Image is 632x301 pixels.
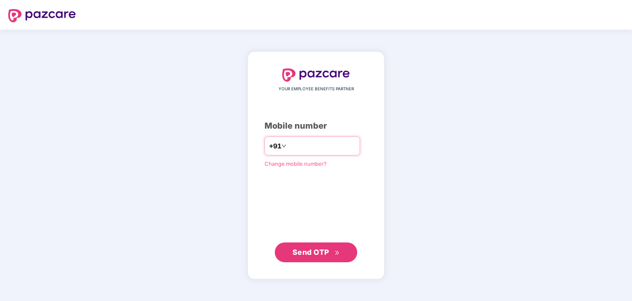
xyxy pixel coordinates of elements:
[275,242,357,262] button: Send OTPdouble-right
[335,250,340,256] span: double-right
[293,248,329,256] span: Send OTP
[282,68,350,82] img: logo
[279,86,354,92] span: YOUR EMPLOYEE BENEFITS PARTNER
[8,9,76,22] img: logo
[265,120,367,132] div: Mobile number
[265,160,327,167] a: Change mobile number?
[281,143,286,148] span: down
[269,141,281,151] span: +91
